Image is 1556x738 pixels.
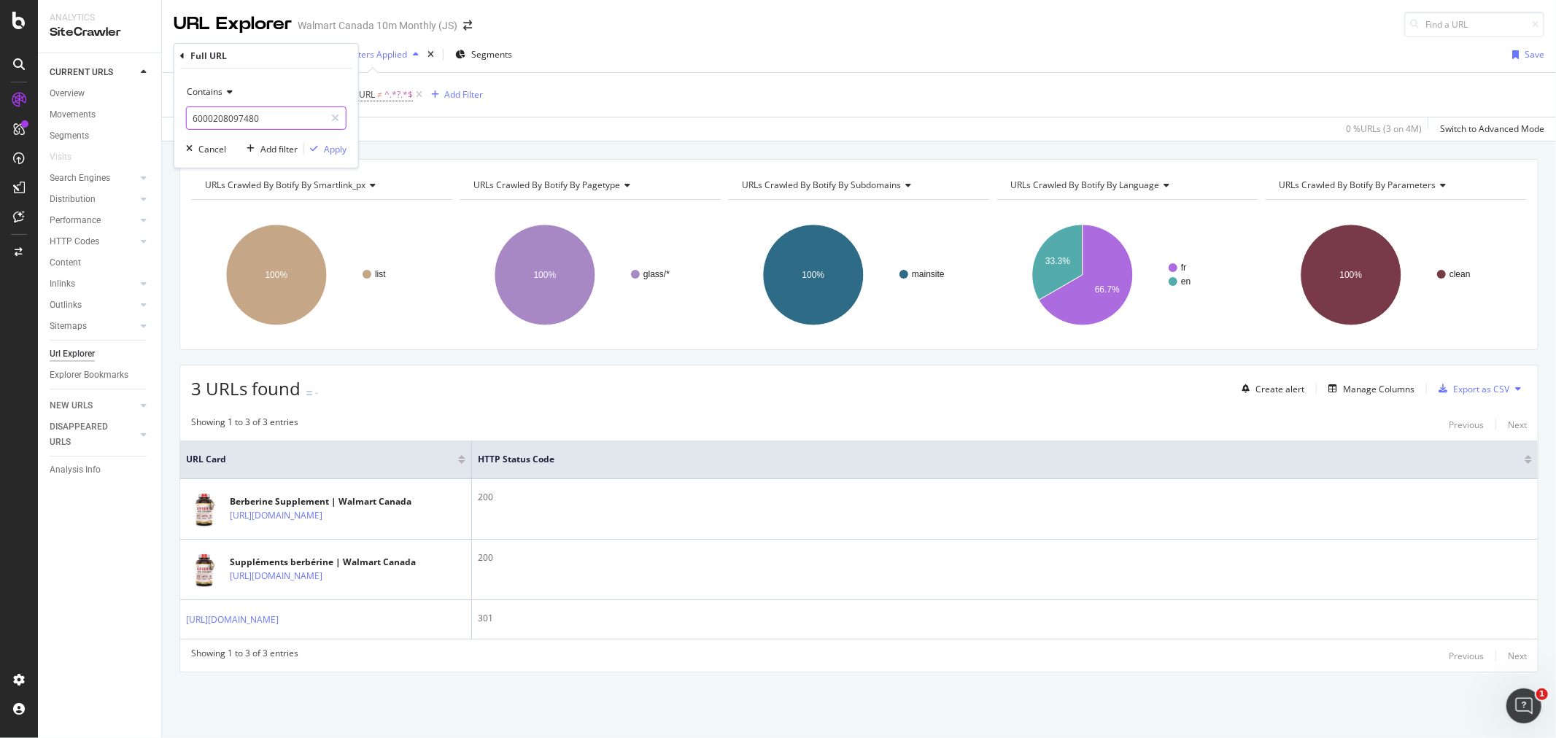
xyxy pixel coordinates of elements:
svg: A chart. [997,211,1256,338]
a: Inlinks [50,276,136,292]
button: Next [1508,647,1527,664]
a: CURRENT URLS [50,65,136,80]
div: SiteCrawler [50,24,150,41]
a: Segments [50,128,151,144]
button: Create alert [1236,377,1304,400]
h4: URLs Crawled By Botify By pagetype [471,174,708,197]
text: 66.7% [1094,284,1119,295]
span: URLs Crawled By Botify By parameters [1280,179,1436,191]
div: Walmart Canada 10m Monthly (JS) [298,18,457,33]
button: Apply [304,141,347,156]
button: Manage Columns [1323,380,1414,397]
text: 100% [534,270,557,280]
h4: URLs Crawled By Botify By smartlink_px [202,174,439,197]
a: DISAPPEARED URLS [50,419,136,450]
span: Full URL [343,88,375,101]
div: Manage Columns [1343,383,1414,395]
button: Add Filter [425,86,484,104]
div: Cancel [198,142,226,155]
a: Overview [50,86,151,101]
div: A chart. [460,211,719,338]
div: Apply [324,142,347,155]
h4: URLs Crawled By Botify By language [1008,174,1245,197]
div: Outlinks [50,298,82,313]
button: 2 Filters Applied [322,43,425,66]
div: Overview [50,86,85,101]
iframe: Intercom live chat [1506,688,1541,723]
div: Analytics [50,12,150,24]
a: Search Engines [50,171,136,186]
a: Performance [50,213,136,228]
div: 301 [478,612,1532,625]
div: Berberine Supplement | Walmart Canada [230,495,411,508]
span: URLs Crawled By Botify By subdomains [742,179,901,191]
div: Visits [50,149,71,165]
text: 100% [802,270,825,280]
span: URLs Crawled By Botify By language [1011,179,1160,191]
button: Segments [449,43,518,66]
div: Add Filter [445,88,484,101]
div: Explorer Bookmarks [50,368,128,383]
a: Outlinks [50,298,136,313]
span: URLs Crawled By Botify By pagetype [473,179,620,191]
a: [URL][DOMAIN_NAME] [230,508,322,523]
div: HTTP Codes [50,234,99,249]
div: Sitemaps [50,319,87,334]
span: ≠ [377,88,382,101]
button: Cancel [180,141,226,156]
h4: URLs Crawled By Botify By parameters [1277,174,1514,197]
button: Export as CSV [1433,377,1509,400]
a: [URL][DOMAIN_NAME] [230,569,322,583]
div: Previous [1449,419,1484,431]
text: fr [1181,263,1186,273]
div: Create alert [1255,383,1304,395]
div: Segments [50,128,89,144]
a: Analysis Info [50,462,151,478]
div: 2 Filters Applied [342,48,407,61]
text: list [375,269,386,279]
input: Find a URL [1404,12,1544,37]
a: Sitemaps [50,319,136,334]
span: HTTP Status Code [478,453,1503,466]
text: mainsite [912,269,945,279]
div: Search Engines [50,171,110,186]
div: Next [1508,419,1527,431]
div: Url Explorer [50,346,95,362]
div: Distribution [50,192,96,207]
a: Movements [50,107,151,123]
div: Full URL [190,50,227,62]
span: 3 URLs found [191,376,301,400]
text: glass/* [643,269,670,279]
a: Distribution [50,192,136,207]
a: NEW URLS [50,398,136,413]
div: - [315,387,318,399]
svg: A chart. [191,211,450,338]
div: Performance [50,213,101,228]
text: en [1181,276,1191,287]
button: Previous [1449,647,1484,664]
button: Save [1506,43,1544,66]
span: URL Card [186,453,454,466]
div: Movements [50,107,96,123]
div: A chart. [728,211,987,338]
div: Save [1525,48,1544,61]
div: Suppléments berbérine | Walmart Canada [230,556,416,569]
span: Segments [471,48,512,61]
div: DISAPPEARED URLS [50,419,123,450]
svg: A chart. [1266,211,1525,338]
div: 200 [478,491,1532,504]
div: URL Explorer [174,12,292,36]
button: Switch to Advanced Mode [1434,117,1544,141]
a: Explorer Bookmarks [50,368,151,383]
span: URLs Crawled By Botify By smartlink_px [205,179,365,191]
div: Previous [1449,650,1484,662]
span: Contains [187,85,222,98]
a: Visits [50,149,86,165]
div: Analysis Info [50,462,101,478]
img: main image [186,491,222,527]
a: Content [50,255,151,271]
span: 1 [1536,688,1548,700]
